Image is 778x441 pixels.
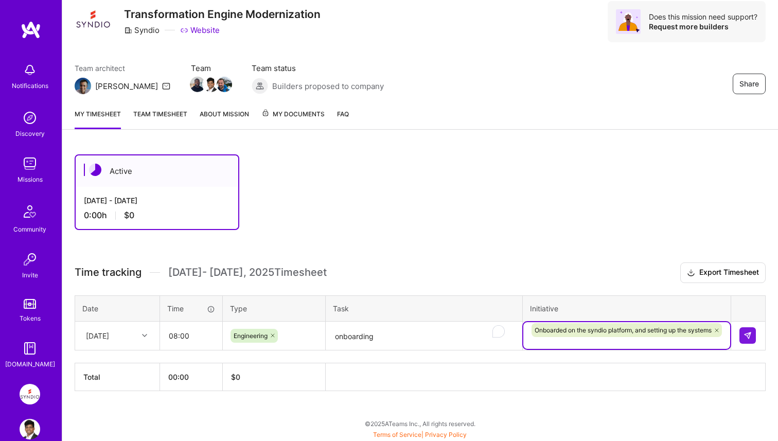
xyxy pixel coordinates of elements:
span: Team status [252,63,384,74]
img: Avatar [616,9,641,34]
a: Privacy Policy [425,431,467,438]
div: [DATE] [86,330,109,341]
span: Team architect [75,63,170,74]
a: Team Member Avatar [204,76,218,93]
img: bell [20,60,40,80]
div: [DOMAIN_NAME] [5,359,55,369]
img: discovery [20,108,40,128]
div: Syndio [124,25,160,36]
img: Team Member Avatar [190,77,205,92]
img: Team Architect [75,78,91,94]
i: icon Chevron [142,333,147,338]
div: Does this mission need support? [649,12,757,22]
span: My Documents [261,109,325,120]
span: $ 0 [231,373,240,381]
span: Time tracking [75,266,142,279]
a: Website [180,25,220,36]
img: Team Member Avatar [217,77,232,92]
img: teamwork [20,153,40,174]
th: Total [75,363,160,391]
th: Type [223,295,326,321]
a: FAQ [337,109,349,129]
a: User Avatar [17,419,43,439]
span: Share [739,79,759,89]
a: Team Member Avatar [218,76,231,93]
div: Tokens [20,313,41,324]
img: Builders proposed to company [252,78,268,94]
div: Community [13,224,46,235]
div: Active [76,155,238,187]
div: Invite [22,270,38,280]
span: Onboarded on the syndio platform, and setting up the systems [535,326,712,334]
img: Community [17,199,42,224]
i: icon Download [687,268,695,278]
div: © 2025 ATeams Inc., All rights reserved. [62,411,778,436]
th: Date [75,295,160,321]
img: logo [21,21,41,39]
img: guide book [20,338,40,359]
a: Terms of Service [373,431,421,438]
img: tokens [24,299,36,309]
div: [PERSON_NAME] [95,81,158,92]
img: User Avatar [20,419,40,439]
a: My timesheet [75,109,121,129]
div: Discovery [15,128,45,139]
a: Team Member Avatar [191,76,204,93]
div: Initiative [530,303,723,314]
button: Export Timesheet [680,262,766,283]
a: About Mission [200,109,249,129]
img: Company Logo [75,1,112,38]
div: Missions [17,174,43,185]
img: Active [89,164,101,176]
div: Time [167,303,215,314]
h3: Transformation Engine Modernization [124,8,321,21]
div: [DATE] - [DATE] [84,195,230,206]
div: null [739,327,757,344]
img: Submit [744,331,752,340]
i: icon CompanyGray [124,26,132,34]
div: 0:00 h [84,210,230,221]
img: Syndio: Transformation Engine Modernization [20,384,40,404]
span: Engineering [234,332,268,340]
i: icon Mail [162,82,170,90]
a: My Documents [261,109,325,129]
span: Builders proposed to company [272,81,384,92]
span: $0 [124,210,134,221]
div: Request more builders [649,22,757,31]
span: | [373,431,467,438]
div: Notifications [12,80,48,91]
button: Share [733,74,766,94]
span: Team [191,63,231,74]
span: [DATE] - [DATE] , 2025 Timesheet [168,266,327,279]
input: HH:MM [161,322,222,349]
th: 00:00 [160,363,223,391]
img: Team Member Avatar [203,77,219,92]
a: Syndio: Transformation Engine Modernization [17,384,43,404]
textarea: To enrich screen reader interactions, please activate Accessibility in Grammarly extension settings [327,323,521,350]
th: Task [326,295,523,321]
img: Invite [20,249,40,270]
a: Team timesheet [133,109,187,129]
